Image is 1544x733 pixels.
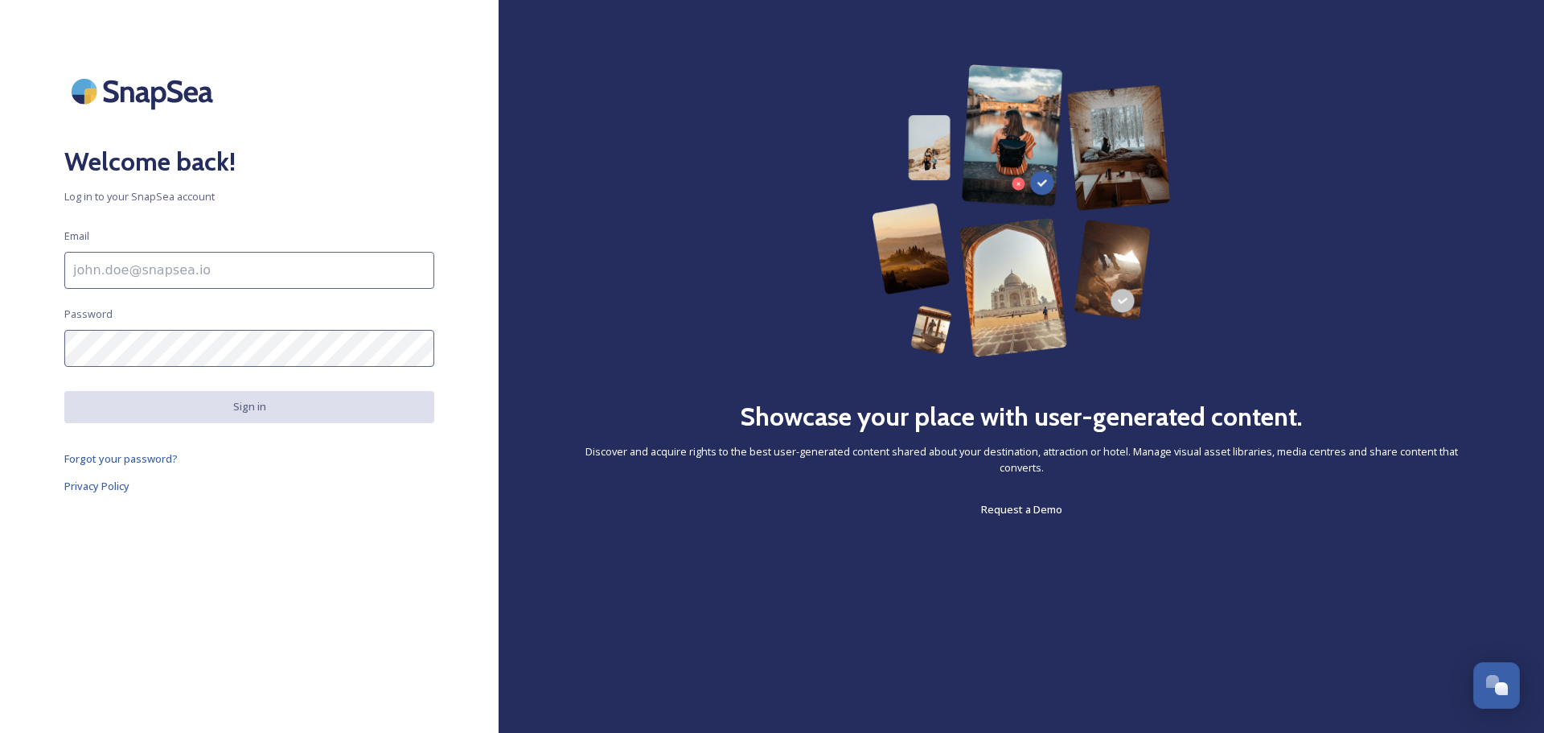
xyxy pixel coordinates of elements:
[981,502,1062,517] span: Request a Demo
[64,307,113,322] span: Password
[64,479,129,493] span: Privacy Policy
[64,252,434,289] input: john.doe@snapsea.io
[740,397,1303,436] h2: Showcase your place with user-generated content.
[64,142,434,181] h2: Welcome back!
[64,451,178,466] span: Forgot your password?
[64,189,434,204] span: Log in to your SnapSea account
[64,476,434,496] a: Privacy Policy
[64,449,434,468] a: Forgot your password?
[64,391,434,422] button: Sign in
[1473,662,1520,709] button: Open Chat
[64,229,89,244] span: Email
[872,64,1171,357] img: 63b42ca75bacad526042e722_Group%20154-p-800.png
[981,500,1062,519] a: Request a Demo
[563,444,1480,475] span: Discover and acquire rights to the best user-generated content shared about your destination, att...
[64,64,225,118] img: SnapSea Logo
